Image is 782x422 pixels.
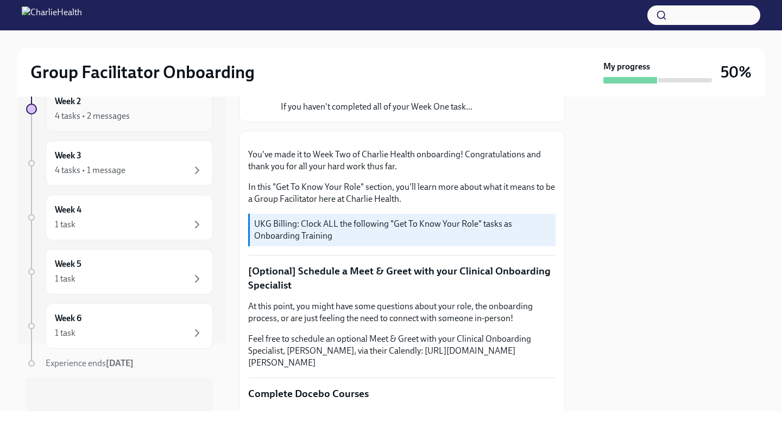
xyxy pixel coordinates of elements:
[26,86,213,132] a: Week 24 tasks • 2 messages
[26,140,213,186] a: Week 34 tasks • 1 message
[254,218,551,242] p: UKG Billing: Clock ALL the following "Get To Know Your Role" tasks as Onboarding Training
[55,204,81,216] h6: Week 4
[55,164,125,176] div: 4 tasks • 1 message
[248,333,556,369] p: Feel free to schedule an optional Meet & Greet with your Clinical Onboarding Specialist, [PERSON_...
[603,61,650,73] strong: My progress
[46,358,134,368] span: Experience ends
[248,300,556,324] p: At this point, you might have some questions about your role, the onboarding process, or are just...
[248,181,556,205] p: In this "Get To Know Your Role" section, you'll learn more about what it means to be a Group Faci...
[106,358,134,368] strong: [DATE]
[30,61,255,83] h2: Group Facilitator Onboarding
[55,110,130,122] div: 4 tasks • 2 messages
[248,149,556,172] p: You've made it to Week Two of Charlie Health onboarding! Congratulations and thank you for all yo...
[26,249,213,295] a: Week 51 task
[26,195,213,240] a: Week 41 task
[55,327,75,339] div: 1 task
[55,95,81,107] h6: Week 2
[55,312,81,324] h6: Week 6
[55,219,75,231] div: 1 task
[55,273,75,285] div: 1 task
[721,62,752,82] h3: 50%
[26,303,213,349] a: Week 61 task
[22,7,82,24] img: CharlieHealth
[248,264,556,292] p: [Optional] Schedule a Meet & Greet with your Clinical Onboarding Specialist
[55,150,81,162] h6: Week 3
[55,258,81,270] h6: Week 5
[281,101,472,113] p: If you haven't completed all of your Week One task...
[248,387,556,401] p: Complete Docebo Courses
